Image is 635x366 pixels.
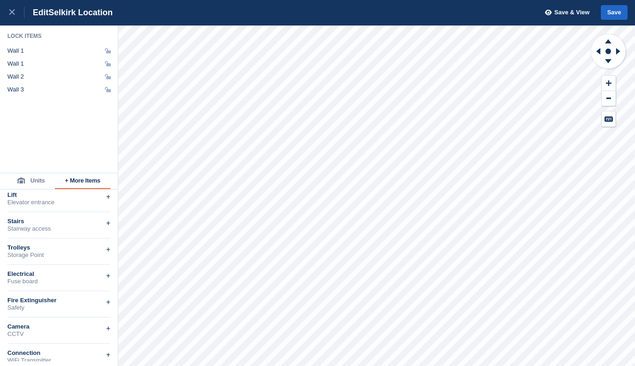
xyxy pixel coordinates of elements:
[7,330,110,338] div: CCTV
[7,73,24,80] div: Wall 2
[7,212,110,238] div: StairsStairway access+
[106,297,110,308] div: +
[7,265,110,291] div: ElectricalFuse board+
[7,225,110,232] div: Stairway access
[7,317,110,344] div: CameraCCTV+
[7,297,110,304] div: Fire Extinguisher
[7,304,110,311] div: Safety
[7,270,110,278] div: Electrical
[554,8,589,17] span: Save & View
[7,323,110,330] div: Camera
[7,47,24,55] div: Wall 1
[540,5,590,20] button: Save & View
[7,191,110,199] div: Lift
[7,244,110,251] div: Trolleys
[106,323,110,334] div: +
[7,251,110,259] div: Storage Point
[106,270,110,281] div: +
[106,191,110,202] div: +
[7,218,110,225] div: Stairs
[7,349,110,357] div: Connection
[7,32,111,40] div: Lock Items
[601,5,628,20] button: Save
[106,244,110,255] div: +
[106,218,110,229] div: +
[7,60,24,67] div: Wall 1
[7,173,55,189] button: Units
[602,111,616,127] button: Keyboard Shortcuts
[7,86,24,93] div: Wall 3
[7,278,110,285] div: Fuse board
[602,91,616,106] button: Zoom Out
[55,173,110,189] button: + More Items
[7,291,110,317] div: Fire ExtinguisherSafety+
[24,7,113,18] div: Edit Selkirk Location
[7,186,110,212] div: LiftElevator entrance+
[602,76,616,91] button: Zoom In
[7,357,110,364] div: WiFi Transmitter
[7,199,110,206] div: Elevator entrance
[106,349,110,360] div: +
[7,238,110,265] div: TrolleysStorage Point+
